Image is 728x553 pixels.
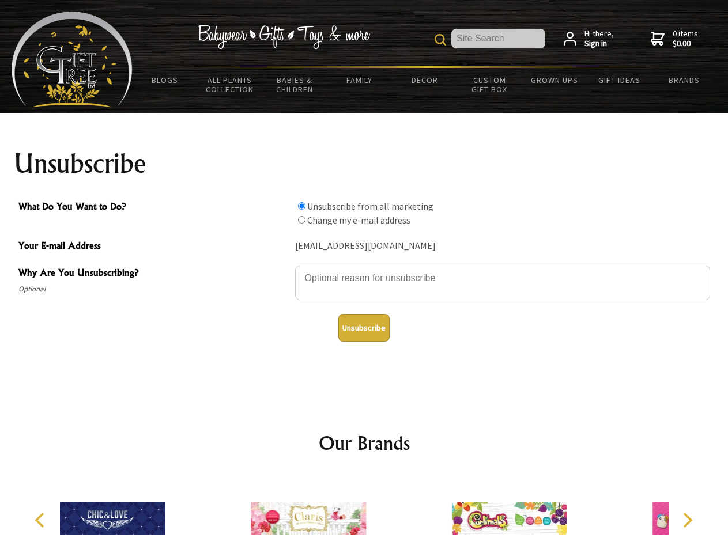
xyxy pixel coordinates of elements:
[327,68,393,92] a: Family
[14,150,715,177] h1: Unsubscribe
[522,68,587,92] a: Grown Ups
[673,39,698,49] strong: $0.00
[307,200,433,212] label: Unsubscribe from all marketing
[651,29,698,49] a: 0 items$0.00
[12,12,133,107] img: Babyware - Gifts - Toys and more...
[133,68,198,92] a: BLOGS
[587,68,652,92] a: Gift Ideas
[262,68,327,101] a: Babies & Children
[457,68,522,101] a: Custom Gift Box
[674,507,700,533] button: Next
[295,266,710,300] textarea: Why Are You Unsubscribing?
[584,39,614,49] strong: Sign in
[198,68,263,101] a: All Plants Collection
[673,28,698,49] span: 0 items
[307,214,410,226] label: Change my e-mail address
[298,216,305,224] input: What Do You Want to Do?
[392,68,457,92] a: Decor
[295,237,710,255] div: [EMAIL_ADDRESS][DOMAIN_NAME]
[584,29,614,49] span: Hi there,
[435,34,446,46] img: product search
[18,238,289,255] span: Your E-mail Address
[18,282,289,296] span: Optional
[652,68,717,92] a: Brands
[29,507,54,533] button: Previous
[18,199,289,216] span: What Do You Want to Do?
[23,429,706,457] h2: Our Brands
[298,202,305,210] input: What Do You Want to Do?
[197,25,370,49] img: Babywear - Gifts - Toys & more
[18,266,289,282] span: Why Are You Unsubscribing?
[564,29,614,49] a: Hi there,Sign in
[338,314,390,342] button: Unsubscribe
[451,29,545,48] input: Site Search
